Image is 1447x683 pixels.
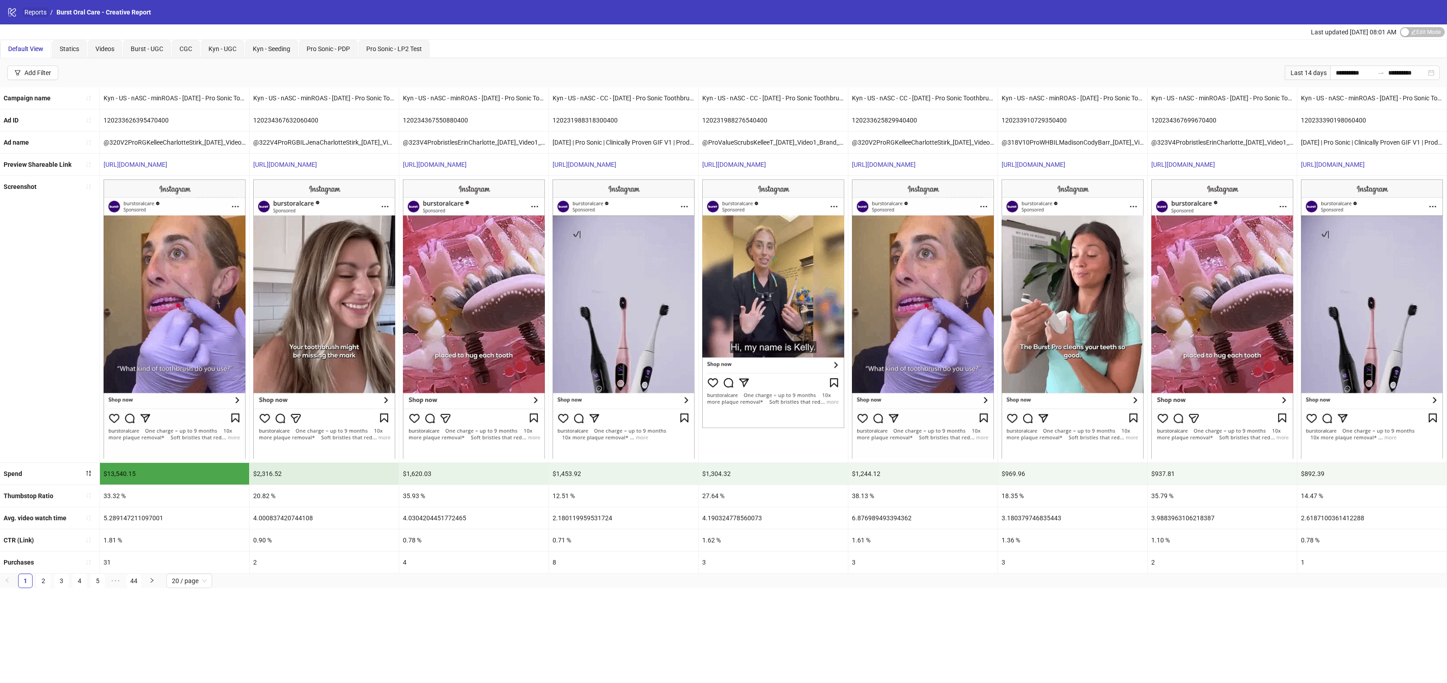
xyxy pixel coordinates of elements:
a: [URL][DOMAIN_NAME] [1002,161,1065,168]
div: Kyn - US - nASC - minROAS - [DATE] - Pro Sonic Toothbrush [1297,87,1447,109]
div: Kyn - US - nASC - CC - [DATE] - Pro Sonic Toothbrush [699,87,848,109]
div: 8 [549,551,698,573]
b: Ad ID [4,117,19,124]
img: Screenshot 120233626395470400 [104,179,246,458]
span: sort-ascending [85,139,92,146]
div: $1,304.32 [699,463,848,485]
div: Kyn - US - nASC - CC - [DATE] - Pro Sonic Toothbrush [549,87,698,109]
b: Purchases [4,559,34,566]
div: $1,244.12 [848,463,998,485]
span: Kyn - UGC [208,45,236,52]
li: / [50,7,53,17]
div: 1.10 % [1148,529,1297,551]
span: sort-ascending [85,537,92,543]
img: Screenshot 120234367699670400 [1151,179,1293,458]
li: 3 [54,574,69,588]
div: 120234367699670400 [1148,109,1297,131]
button: Add Filter [7,66,58,80]
div: 120234367632060400 [250,109,399,131]
div: Add Filter [24,69,51,76]
div: @ProValueScrubsKelleeT_[DATE]_Video1_Brand_Review_ProSonicToothbrush_BurstOralCare__iter0 [699,132,848,153]
div: 120231988276540400 [699,109,848,131]
span: sort-ascending [85,161,92,168]
div: 35.93 % [399,485,549,507]
span: Videos [95,45,114,52]
b: Spend [4,470,22,477]
button: right [145,574,159,588]
a: [URL][DOMAIN_NAME] [1301,161,1365,168]
div: 4.190324778560073 [699,507,848,529]
div: 4.000837420744108 [250,507,399,529]
div: @320V2ProRGKelleeCharlotteStirk_[DATE]_Video1_Brand_Testimonial_ProSonicToothBrush_BurstOralCare_... [848,132,998,153]
div: 3.9883963106218387 [1148,507,1297,529]
div: Kyn - US - nASC - minROAS - [DATE] - Pro Sonic Toothbrush - LP2 [1148,87,1297,109]
span: left [5,578,10,583]
div: Last 14 days [1285,66,1330,80]
span: Statics [60,45,79,52]
div: Kyn - US - nASC - CC - [DATE] - Pro Sonic Toothbrush [848,87,998,109]
div: 33.32 % [100,485,249,507]
img: Screenshot 120233910729350400 [1002,179,1144,458]
b: CTR (Link) [4,537,34,544]
div: Kyn - US - nASC - minROAS - [DATE] - Pro Sonic Toothbrush - PDP [399,87,549,109]
div: 31 [100,551,249,573]
b: Thumbstop Ratio [4,492,53,499]
span: Pro Sonic - PDP [307,45,350,52]
a: [URL][DOMAIN_NAME] [403,161,467,168]
div: [DATE] | Pro Sonic | Clinically Proven GIF V1 | Product Intro | GIF | Pro Sonic | | Premium Quali... [1297,132,1447,153]
a: 2 [37,574,50,588]
span: Burst - UGC [131,45,163,52]
li: Next Page [145,574,159,588]
div: 120231988318300400 [549,109,698,131]
img: Screenshot 120234367632060400 [253,179,395,458]
div: @318V10ProWHBILMadisonCodyBarr_[DATE]_Video1_Brand_Testimonial_ProSonicToothBrush_BurstOralCare__... [998,132,1147,153]
div: 1.61 % [848,529,998,551]
div: @323V4ProbristlesErinCharlotte_[DATE]_Video1_Brand_Testimonial_ProSonicToothBrush_BurstOralCare__... [399,132,549,153]
a: [URL][DOMAIN_NAME] [104,161,167,168]
li: Next 5 Pages [109,574,123,588]
div: 27.64 % [699,485,848,507]
div: $937.81 [1148,463,1297,485]
div: $969.96 [998,463,1147,485]
span: swap-right [1377,69,1385,76]
div: 1.81 % [100,529,249,551]
div: 3 [998,551,1147,573]
a: 1 [19,574,32,588]
div: Kyn - US - nASC - minROAS - [DATE] - Pro Sonic Toothbrush - LP2 [998,87,1147,109]
span: sort-ascending [85,117,92,123]
div: 0.78 % [399,529,549,551]
div: $13,540.15 [100,463,249,485]
a: [URL][DOMAIN_NAME] [852,161,916,168]
div: 3 [848,551,998,573]
img: Screenshot 120233625829940400 [852,179,994,458]
div: 120233390198060400 [1297,109,1447,131]
div: 2.180119959531724 [549,507,698,529]
a: Reports [23,7,48,17]
img: Screenshot 120233390198060400 [1301,179,1443,458]
a: 4 [73,574,86,588]
a: [URL][DOMAIN_NAME] [253,161,317,168]
div: 5.289147211097001 [100,507,249,529]
div: 14.47 % [1297,485,1447,507]
div: 0.78 % [1297,529,1447,551]
div: 12.51 % [549,485,698,507]
div: $892.39 [1297,463,1447,485]
div: 120233625829940400 [848,109,998,131]
a: 3 [55,574,68,588]
div: 2 [250,551,399,573]
li: 1 [18,574,33,588]
span: sort-ascending [85,515,92,521]
span: sort-ascending [85,559,92,565]
div: 1.36 % [998,529,1147,551]
b: Avg. video watch time [4,514,66,522]
img: Screenshot 120234367550880400 [403,179,545,458]
li: 4 [72,574,87,588]
b: Campaign name [4,94,51,102]
a: 44 [127,574,141,588]
div: 18.35 % [998,485,1147,507]
div: $1,620.03 [399,463,549,485]
div: 2 [1148,551,1297,573]
div: 0.90 % [250,529,399,551]
a: 5 [91,574,104,588]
